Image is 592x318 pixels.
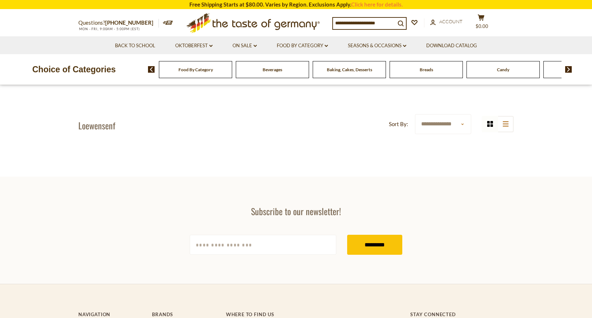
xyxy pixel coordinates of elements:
h4: Stay Connected [410,311,514,317]
a: On Sale [233,42,257,50]
img: previous arrow [148,66,155,73]
a: Account [430,18,462,26]
span: Account [439,19,462,24]
a: Food By Category [178,67,213,72]
a: Back to School [115,42,155,50]
span: MON - FRI, 9:00AM - 5:00PM (EST) [78,27,140,31]
h3: Subscribe to our newsletter! [190,206,402,217]
a: Click here for details. [351,1,403,8]
a: Candy [497,67,509,72]
p: Questions? [78,18,159,28]
a: [PHONE_NUMBER] [105,19,153,26]
span: $0.00 [476,23,488,29]
img: next arrow [565,66,572,73]
a: Download Catalog [426,42,477,50]
h4: Navigation [78,311,145,317]
a: Breads [420,67,433,72]
a: Baking, Cakes, Desserts [327,67,372,72]
a: Oktoberfest [175,42,213,50]
button: $0.00 [470,14,492,32]
a: Food By Category [277,42,328,50]
h4: Brands [152,311,218,317]
a: Seasons & Occasions [348,42,406,50]
h1: Loewensenf [78,120,115,131]
a: Beverages [263,67,282,72]
h4: Where to find us [226,311,381,317]
label: Sort By: [389,120,408,129]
